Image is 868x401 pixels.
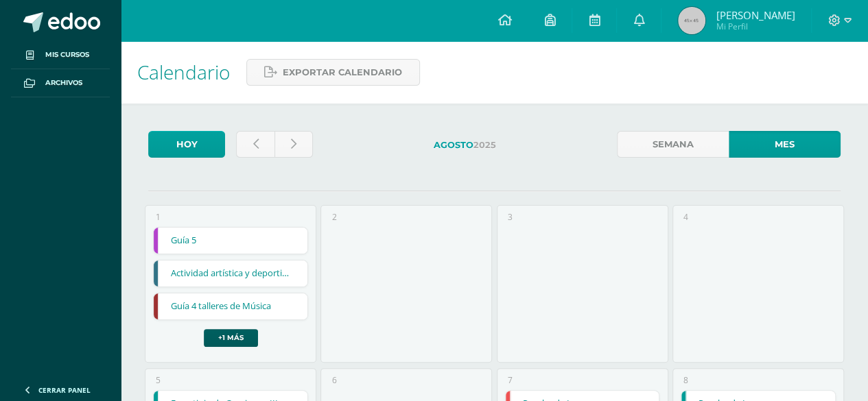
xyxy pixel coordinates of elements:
span: [PERSON_NAME] [716,8,795,22]
label: 2025 [324,131,606,159]
strong: Agosto [434,140,473,150]
div: Guía 4 talleres de Música | Tarea [153,293,308,320]
a: Guía 5 [154,228,307,254]
div: 7 [508,374,513,386]
a: Hoy [148,131,225,158]
a: Exportar calendario [246,59,420,86]
span: Archivos [45,77,82,88]
a: Semana [617,131,729,158]
div: 5 [156,374,161,386]
div: 8 [683,374,688,386]
span: Calendario [137,59,230,85]
a: Archivos [11,69,110,97]
div: 1 [156,211,161,223]
span: Cerrar panel [38,385,91,395]
div: 4 [683,211,688,223]
span: Mi Perfil [716,21,795,32]
a: Mes [729,131,841,158]
a: Mis cursos [11,41,110,69]
a: +1 más [204,329,258,347]
div: Guía 5 | Tarea [153,227,308,254]
div: 2 [331,211,336,223]
img: 45x45 [678,7,705,34]
div: 6 [331,374,336,386]
a: Guía 4 talleres de Música [154,293,307,319]
span: Mis cursos [45,49,89,60]
div: Actividad artística y deportiva | Tarea [153,260,308,287]
a: Actividad artística y deportiva [154,260,307,287]
span: Exportar calendario [283,60,402,85]
div: 3 [508,211,513,223]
